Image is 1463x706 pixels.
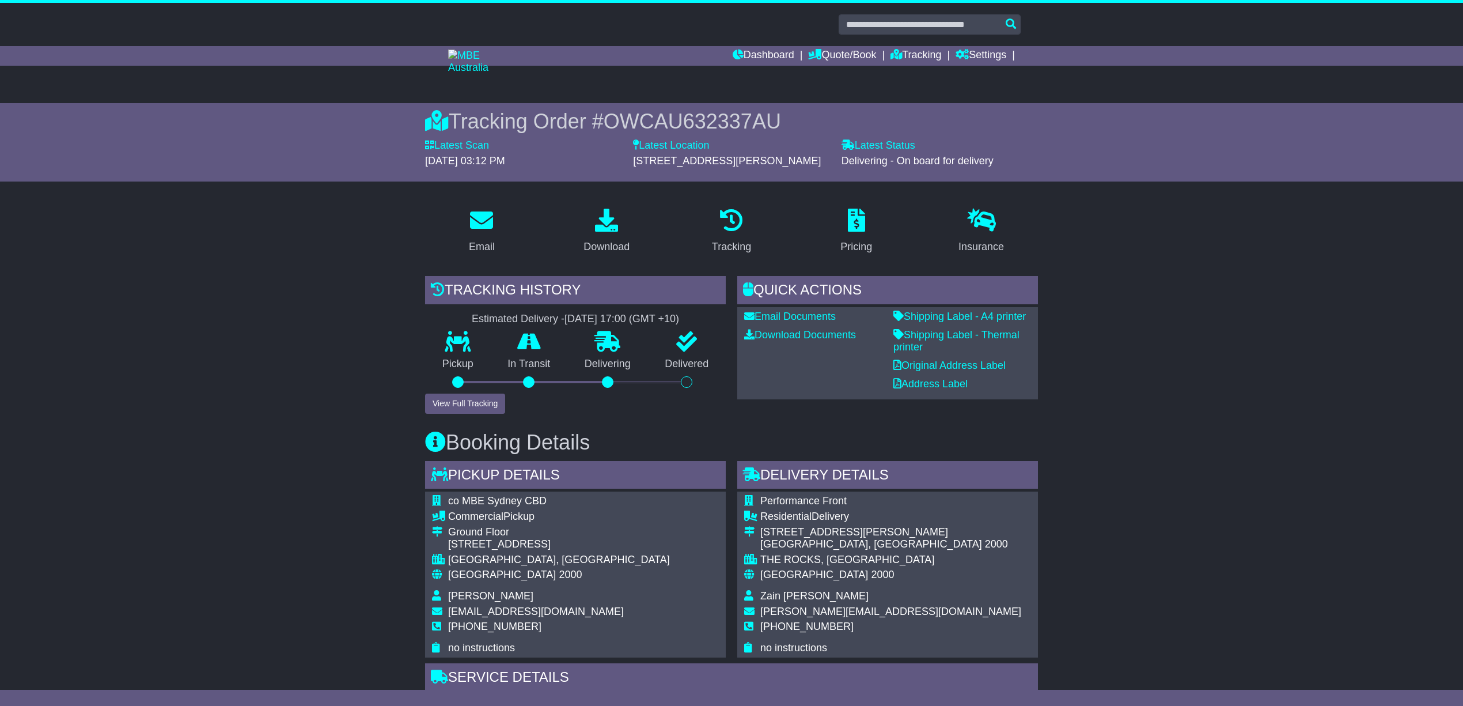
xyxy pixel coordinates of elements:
[567,358,648,371] p: Delivering
[712,239,751,255] div: Tracking
[469,239,495,255] div: Email
[760,526,1021,539] div: [STREET_ADDRESS][PERSON_NAME]
[425,394,505,414] button: View Full Tracking
[760,538,1021,551] div: [GEOGRAPHIC_DATA], [GEOGRAPHIC_DATA] 2000
[893,311,1026,322] a: Shipping Label - A4 printer
[893,360,1006,371] a: Original Address Label
[760,621,854,632] span: [PHONE_NUMBER]
[744,311,836,322] a: Email Documents
[760,511,812,522] span: Residential
[461,205,502,259] a: Email
[576,205,637,259] a: Download
[958,239,1004,255] div: Insurance
[760,606,1021,617] span: [PERSON_NAME][EMAIL_ADDRESS][DOMAIN_NAME]
[604,110,781,133] span: OWCAU632337AU
[633,155,821,167] span: [STREET_ADDRESS][PERSON_NAME]
[491,358,568,371] p: In Transit
[956,46,1006,66] a: Settings
[833,205,880,259] a: Pricing
[448,606,624,617] span: [EMAIL_ADDRESS][DOMAIN_NAME]
[448,621,541,632] span: [PHONE_NUMBER]
[425,461,726,492] div: Pickup Details
[890,46,941,66] a: Tracking
[448,526,670,539] div: Ground Floor
[760,495,847,507] span: Performance Front
[871,569,894,580] span: 2000
[760,569,868,580] span: [GEOGRAPHIC_DATA]
[842,155,994,167] span: Delivering - On board for delivery
[564,313,679,326] div: [DATE] 17:00 (GMT +10)
[760,590,869,602] span: Zain [PERSON_NAME]
[648,358,726,371] p: Delivered
[893,329,1019,353] a: Shipping Label - Thermal printer
[704,205,759,259] a: Tracking
[425,358,491,371] p: Pickup
[583,239,630,255] div: Download
[425,313,726,326] div: Estimated Delivery -
[559,569,582,580] span: 2000
[760,642,827,654] span: no instructions
[425,276,726,307] div: Tracking history
[448,495,547,507] span: co MBE Sydney CBD
[840,239,872,255] div: Pricing
[448,642,515,654] span: no instructions
[760,554,1021,567] div: THE ROCKS, [GEOGRAPHIC_DATA]
[448,511,670,523] div: Pickup
[760,511,1021,523] div: Delivery
[808,46,876,66] a: Quote/Book
[633,139,709,152] label: Latest Location
[448,538,670,551] div: [STREET_ADDRESS]
[448,511,503,522] span: Commercial
[425,139,489,152] label: Latest Scan
[737,276,1038,307] div: Quick Actions
[448,569,556,580] span: [GEOGRAPHIC_DATA]
[425,155,505,167] span: [DATE] 03:12 PM
[425,431,1038,454] h3: Booking Details
[744,329,856,341] a: Download Documents
[951,205,1011,259] a: Insurance
[448,590,533,602] span: [PERSON_NAME]
[425,663,1038,694] div: Service Details
[737,461,1038,492] div: Delivery Details
[842,139,915,152] label: Latest Status
[448,554,670,567] div: [GEOGRAPHIC_DATA], [GEOGRAPHIC_DATA]
[893,378,968,390] a: Address Label
[733,46,794,66] a: Dashboard
[425,109,1038,134] div: Tracking Order #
